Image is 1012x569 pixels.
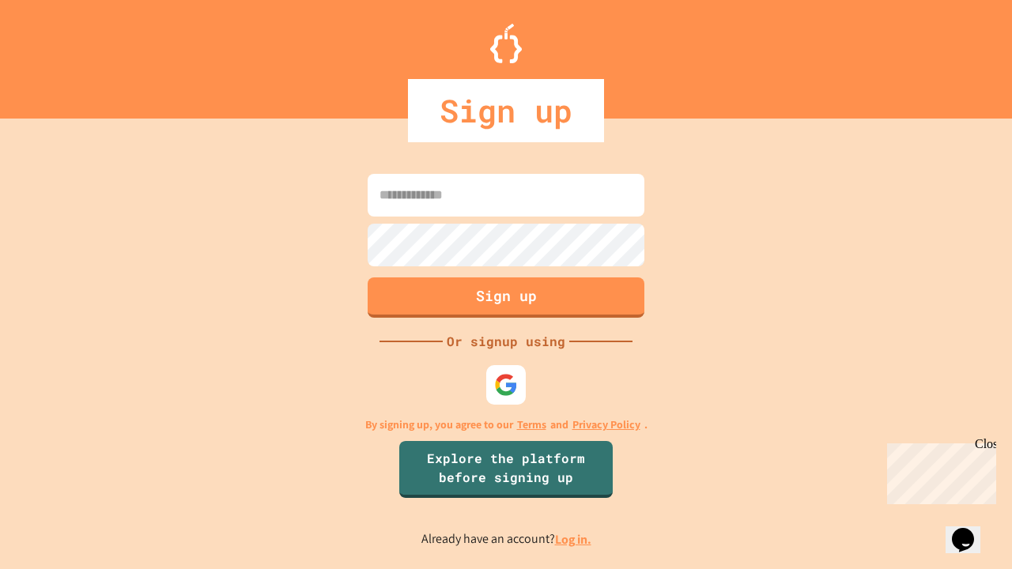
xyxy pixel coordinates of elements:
[421,529,591,549] p: Already have an account?
[881,437,996,504] iframe: chat widget
[6,6,109,100] div: Chat with us now!Close
[408,79,604,142] div: Sign up
[517,416,546,433] a: Terms
[490,24,522,63] img: Logo.svg
[399,441,613,498] a: Explore the platform before signing up
[555,531,591,548] a: Log in.
[365,416,648,433] p: By signing up, you agree to our and .
[946,506,996,553] iframe: chat widget
[572,416,640,433] a: Privacy Policy
[368,277,644,318] button: Sign up
[494,373,518,397] img: google-icon.svg
[443,332,569,351] div: Or signup using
